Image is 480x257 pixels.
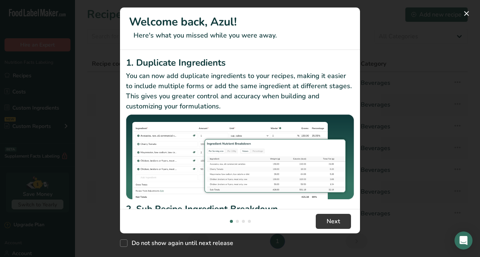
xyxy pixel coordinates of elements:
[129,30,351,41] p: Here's what you missed while you were away.
[129,14,351,30] h1: Welcome back, Azul!
[127,239,233,247] span: Do not show again until next release
[126,56,354,69] h2: 1. Duplicate Ingredients
[327,217,340,226] span: Next
[126,114,354,200] img: Duplicate Ingredients
[454,231,472,249] div: Open Intercom Messenger
[316,214,351,229] button: Next
[126,202,354,216] h2: 2. Sub Recipe Ingredient Breakdown
[126,71,354,111] p: You can now add duplicate ingredients to your recipes, making it easier to include multiple forms...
